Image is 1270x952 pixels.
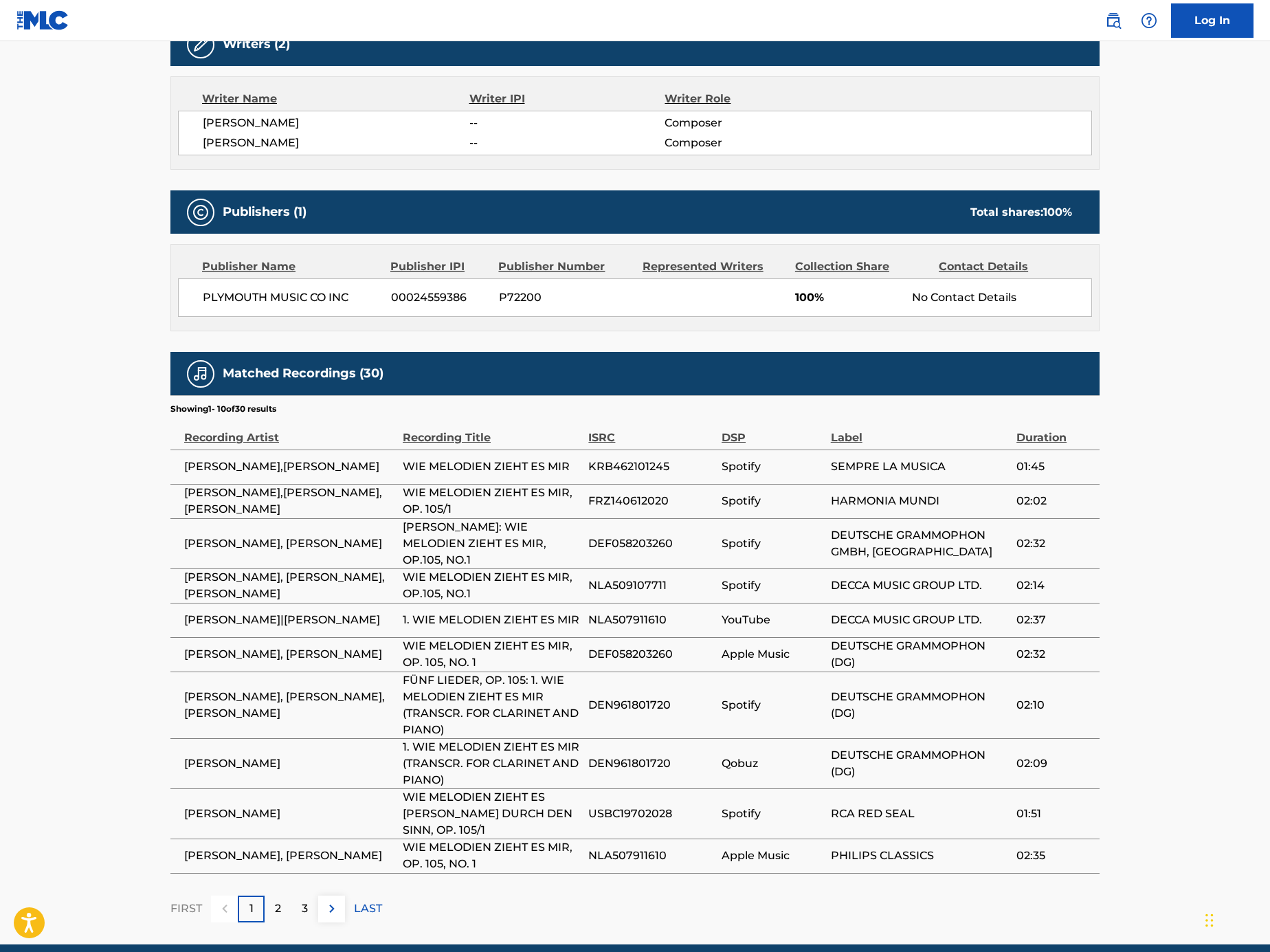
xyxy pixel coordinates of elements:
div: DSP [722,415,824,446]
div: Publisher Name [202,258,380,275]
div: Recording Artist [184,415,396,446]
span: KRB462101245 [588,458,715,475]
span: [PERSON_NAME] [203,115,469,131]
span: [PERSON_NAME],[PERSON_NAME],[PERSON_NAME] [184,485,396,518]
span: [PERSON_NAME], [PERSON_NAME], [PERSON_NAME] [184,689,396,722]
p: 2 [275,900,281,917]
span: 02:10 [1016,697,1093,713]
p: 3 [302,900,308,917]
span: [PERSON_NAME], [PERSON_NAME], [PERSON_NAME] [184,569,396,602]
span: NLA507911610 [588,612,715,628]
img: search [1105,12,1122,29]
div: Publisher IPI [390,258,488,275]
span: Spotify [722,806,824,822]
div: Collection Share [795,258,928,275]
img: right [324,900,340,917]
span: Composer [665,135,843,151]
span: WIE MELODIEN ZIEHT ES MIR, OP.105, NO.1 [403,569,581,602]
span: DEN961801720 [588,755,715,772]
div: Writer IPI [469,91,665,107]
span: 02:02 [1016,493,1093,509]
span: 02:37 [1016,612,1093,628]
span: DEUTSCHE GRAMMOPHON (DG) [831,689,1010,722]
span: NLA507911610 [588,848,715,864]
span: 02:09 [1016,755,1093,772]
div: Publisher Number [498,258,632,275]
span: [PERSON_NAME]: WIE MELODIEN ZIEHT ES MIR, OP.105, NO.1 [403,519,581,568]
span: Spotify [722,458,824,475]
span: P72200 [499,289,632,306]
span: 01:51 [1016,806,1093,822]
span: 01:45 [1016,458,1093,475]
span: FRZ140612020 [588,493,715,509]
span: [PERSON_NAME],[PERSON_NAME] [184,458,396,475]
span: 02:35 [1016,848,1093,864]
p: 1 [249,900,254,917]
span: [PERSON_NAME], [PERSON_NAME] [184,535,396,552]
a: Log In [1171,3,1254,38]
img: Writers [192,36,209,53]
div: Contact Details [939,258,1072,275]
span: YouTube [722,612,824,628]
div: Recording Title [403,415,581,446]
img: help [1141,12,1157,29]
div: ISRC [588,415,715,446]
h5: Writers (2) [223,36,290,52]
span: Apple Music [722,848,824,864]
span: [PERSON_NAME] [184,755,396,772]
span: 02:32 [1016,646,1093,663]
img: MLC Logo [16,10,69,30]
span: Composer [665,115,843,131]
span: Qobuz [722,755,824,772]
span: 100% [795,289,902,306]
span: [PERSON_NAME] [184,806,396,822]
p: LAST [354,900,382,917]
a: Public Search [1100,7,1127,34]
div: Label [831,415,1010,446]
span: PLYMOUTH MUSIC CO INC [203,289,381,306]
span: [PERSON_NAME] [203,135,469,151]
span: PHILIPS CLASSICS [831,848,1010,864]
iframe: Chat Widget [1201,886,1270,952]
span: DEN961801720 [588,697,715,713]
span: DEUTSCHE GRAMMOPHON GMBH, [GEOGRAPHIC_DATA] [831,527,1010,560]
span: 02:32 [1016,535,1093,552]
span: 02:14 [1016,577,1093,594]
img: Publishers [192,204,209,221]
span: HARMONIA MUNDI [831,493,1010,509]
span: DEF058203260 [588,646,715,663]
span: 100 % [1043,206,1072,219]
span: [PERSON_NAME], [PERSON_NAME] [184,848,396,864]
span: WIE MELODIEN ZIEHT ES [PERSON_NAME] DURCH DEN SINN, OP. 105/1 [403,789,581,839]
div: Drag [1205,900,1214,941]
span: 1. WIE MELODIEN ZIEHT ES MIR [403,612,581,628]
span: SEMPRE LA MUSICA [831,458,1010,475]
span: [PERSON_NAME]|[PERSON_NAME] [184,612,396,628]
span: [PERSON_NAME], [PERSON_NAME] [184,646,396,663]
div: No Contact Details [912,289,1091,306]
span: DEF058203260 [588,535,715,552]
img: Matched Recordings [192,366,209,382]
div: Duration [1016,415,1093,446]
h5: Publishers (1) [223,204,307,220]
span: WIE MELODIEN ZIEHT ES MIR, OP. 105/1 [403,485,581,518]
span: -- [469,135,665,151]
p: FIRST [170,900,202,917]
span: DEUTSCHE GRAMMOPHON (DG) [831,747,1010,780]
span: Apple Music [722,646,824,663]
span: DEUTSCHE GRAMMOPHON (DG) [831,638,1010,671]
span: Spotify [722,493,824,509]
span: -- [469,115,665,131]
span: DECCA MUSIC GROUP LTD. [831,612,1010,628]
span: Spotify [722,577,824,594]
span: NLA509107711 [588,577,715,594]
span: RCA RED SEAL [831,806,1010,822]
span: 00024559386 [391,289,489,306]
div: Total shares: [970,204,1072,221]
span: Spotify [722,535,824,552]
span: WIE MELODIEN ZIEHT ES MIR, OP. 105, NO. 1 [403,839,581,872]
span: 1. WIE MELODIEN ZIEHT ES MIR (TRANSCR. FOR CLARINET AND PIANO) [403,739,581,788]
span: DECCA MUSIC GROUP LTD. [831,577,1010,594]
p: Showing 1 - 10 of 30 results [170,403,276,415]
